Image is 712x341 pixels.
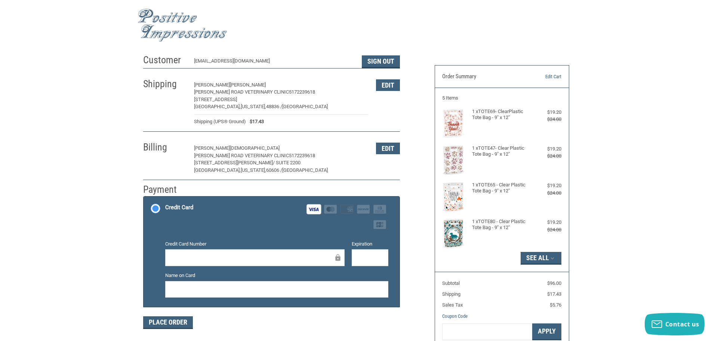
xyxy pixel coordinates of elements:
[273,160,300,165] span: / SUITE 2200
[230,145,280,151] span: [DEMOGRAPHIC_DATA]
[532,323,561,340] button: Apply
[282,167,328,173] span: [GEOGRAPHIC_DATA]
[143,183,187,196] h2: Payment
[645,313,705,335] button: Contact us
[665,320,699,328] span: Contact us
[194,82,230,88] span: [PERSON_NAME]
[376,79,400,91] button: Edit
[362,55,400,68] button: Sign Out
[352,240,388,248] label: Expiration
[472,109,530,121] h4: 1 x TOTE69- ClearPlastic Tote Bag - 9" x 12"
[531,152,561,160] div: $24.00
[194,89,289,95] span: [PERSON_NAME] ROAD VETERINARY CLINIC
[266,104,282,109] span: 48836 /
[138,9,227,42] img: Positive Impressions
[550,302,561,308] span: $5.76
[442,313,468,319] a: Coupon Code
[531,182,561,189] div: $19.20
[194,153,289,158] span: [PERSON_NAME] ROAD VETERINARY CLINIC
[531,226,561,234] div: $24.00
[442,302,463,308] span: Sales Tax
[230,82,266,88] span: [PERSON_NAME]
[282,104,328,109] span: [GEOGRAPHIC_DATA]
[472,219,530,231] h4: 1 x TOTE80 - Clear Plastic Tote Bag - 9" x 12"
[523,73,561,80] a: Edit Cart
[442,95,561,101] h3: 5 Items
[194,97,237,102] span: [STREET_ADDRESS]
[289,153,315,158] span: 5172239618
[246,118,264,125] span: $17.43
[143,78,187,90] h2: Shipping
[376,143,400,154] button: Edit
[521,252,561,265] button: See All
[442,291,460,297] span: Shipping
[531,116,561,123] div: $24.00
[143,316,193,329] button: Place Order
[547,291,561,297] span: $17.43
[194,160,273,165] span: [STREET_ADDRESS][PERSON_NAME]
[241,104,266,109] span: [US_STATE],
[531,189,561,197] div: $24.00
[194,145,230,151] span: [PERSON_NAME]
[547,280,561,286] span: $96.00
[289,89,315,95] span: 5172239618
[442,323,532,340] input: Gift Certificate or Coupon Code
[472,182,530,194] h4: 1 x TOTE65 - Clear Plastic Tote Bag - 9" x 12"
[531,109,561,116] div: $19.20
[531,219,561,226] div: $19.20
[266,167,282,173] span: 60606 /
[194,167,241,173] span: [GEOGRAPHIC_DATA],
[442,73,523,80] h3: Order Summary
[165,240,345,248] label: Credit Card Number
[194,104,241,109] span: [GEOGRAPHIC_DATA],
[531,145,561,153] div: $19.20
[165,272,388,279] label: Name on Card
[194,57,354,68] div: [EMAIL_ADDRESS][DOMAIN_NAME]
[143,54,187,66] h2: Customer
[472,145,530,158] h4: 1 x TOTE47- Clear Plastic Tote Bag - 9" x 12"
[143,141,187,153] h2: Billing
[241,167,266,173] span: [US_STATE],
[442,280,460,286] span: Subtotal
[165,201,193,214] div: Credit Card
[194,118,246,125] span: Shipping (UPS® Ground)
